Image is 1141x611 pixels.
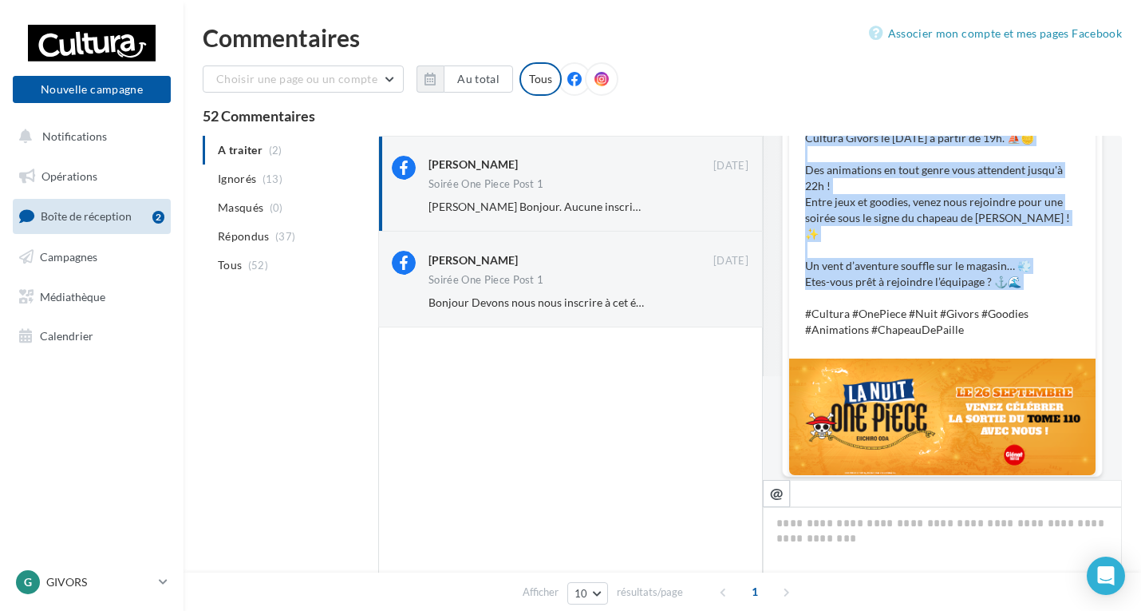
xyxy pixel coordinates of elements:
[40,329,93,343] span: Calendrier
[218,228,270,244] span: Répondus
[567,582,608,605] button: 10
[428,252,518,268] div: [PERSON_NAME]
[263,173,282,185] span: (13)
[275,230,295,243] span: (37)
[428,179,543,189] div: Soirée One Piece Post 1
[13,567,171,597] a: G GIVORS
[428,157,518,173] div: [PERSON_NAME]
[218,200,263,216] span: Masqués
[742,579,768,605] span: 1
[10,160,174,193] a: Opérations
[218,257,242,273] span: Tous
[519,62,562,96] div: Tous
[41,169,97,183] span: Opérations
[10,319,174,353] a: Calendrier
[523,585,559,600] span: Afficher
[869,24,1122,43] a: Associer mon compte et mes pages Facebook
[40,289,105,303] span: Médiathèque
[218,171,256,187] span: Ignorés
[574,587,588,600] span: 10
[203,109,1122,123] div: 52 Commentaires
[248,259,268,272] span: (52)
[203,65,404,93] button: Choisir une page ou un compte
[152,211,164,224] div: 2
[770,486,784,500] i: @
[10,120,168,153] button: Notifications
[782,477,1103,498] div: La prévisualisation est non-contractuelle
[1087,557,1125,595] div: Open Intercom Messenger
[805,114,1080,338] p: La Nuit One Piece débarque dans votre magasin Cultura Givors le [DATE] à partir de 19h. ⛵🪙 Des an...
[10,280,174,314] a: Médiathèque
[24,574,32,590] span: G
[417,65,513,93] button: Au total
[10,199,174,233] a: Boîte de réception2
[42,129,107,143] span: Notifications
[46,574,152,590] p: GIVORS
[763,480,790,507] button: @
[40,250,97,264] span: Campagnes
[216,72,377,85] span: Choisir une page ou un compte
[203,26,1122,50] div: Commentaires
[713,254,748,268] span: [DATE]
[428,275,543,285] div: Soirée One Piece Post 1
[713,159,748,173] span: [DATE]
[428,296,775,309] span: Bonjour Devons nous nous inscrire à cet événement ou bien réserver ?
[41,209,132,223] span: Boîte de réception
[444,65,513,93] button: Au total
[617,585,683,600] span: résultats/page
[270,201,283,214] span: (0)
[428,200,722,213] span: [PERSON_NAME] Bonjour. Aucune inscription n'est requise
[13,76,171,103] button: Nouvelle campagne
[10,240,174,274] a: Campagnes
